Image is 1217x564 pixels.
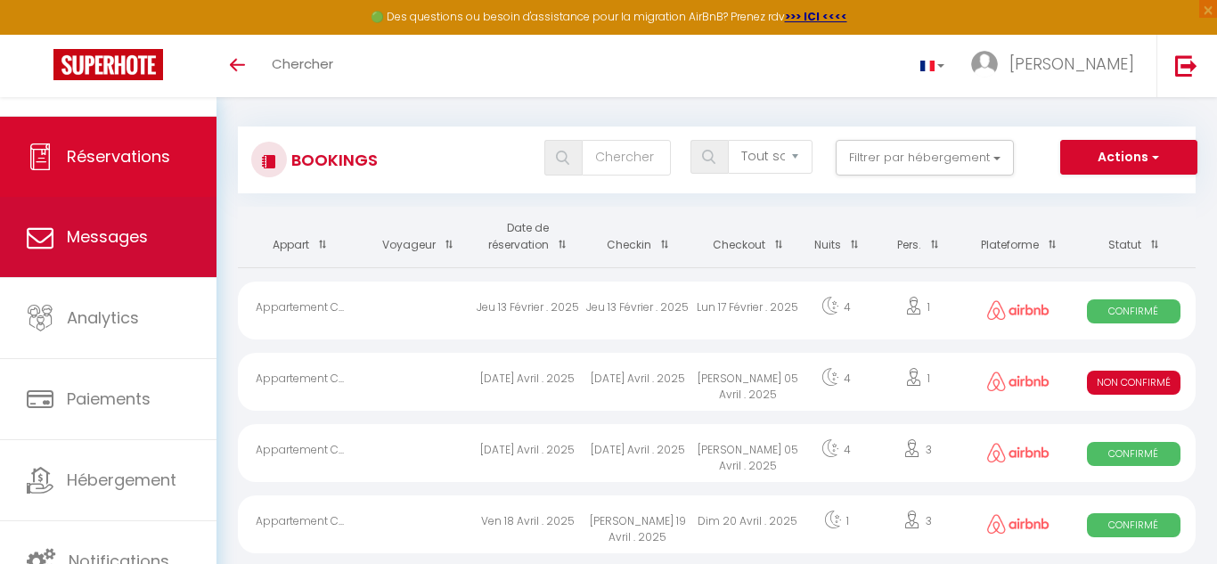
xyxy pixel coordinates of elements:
[1175,54,1197,77] img: logout
[1060,140,1197,176] button: Actions
[836,140,1014,176] button: Filtrer par hébergement
[67,225,148,248] span: Messages
[966,207,1071,267] th: Sort by channel
[785,9,847,24] a: >>> ICI <<<<
[958,35,1156,97] a: ... [PERSON_NAME]
[53,49,163,80] img: Super Booking
[67,307,139,329] span: Analytics
[472,207,583,267] th: Sort by booking date
[803,207,870,267] th: Sort by nights
[67,388,151,410] span: Paiements
[272,54,333,73] span: Chercher
[238,207,363,267] th: Sort by rentals
[582,140,671,176] input: Chercher
[870,207,967,267] th: Sort by people
[258,35,347,97] a: Chercher
[971,51,998,78] img: ...
[287,140,378,180] h3: Bookings
[67,469,176,491] span: Hébergement
[1071,207,1196,267] th: Sort by status
[1009,53,1134,75] span: [PERSON_NAME]
[693,207,804,267] th: Sort by checkout
[67,145,170,168] span: Réservations
[363,207,473,267] th: Sort by guest
[583,207,693,267] th: Sort by checkin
